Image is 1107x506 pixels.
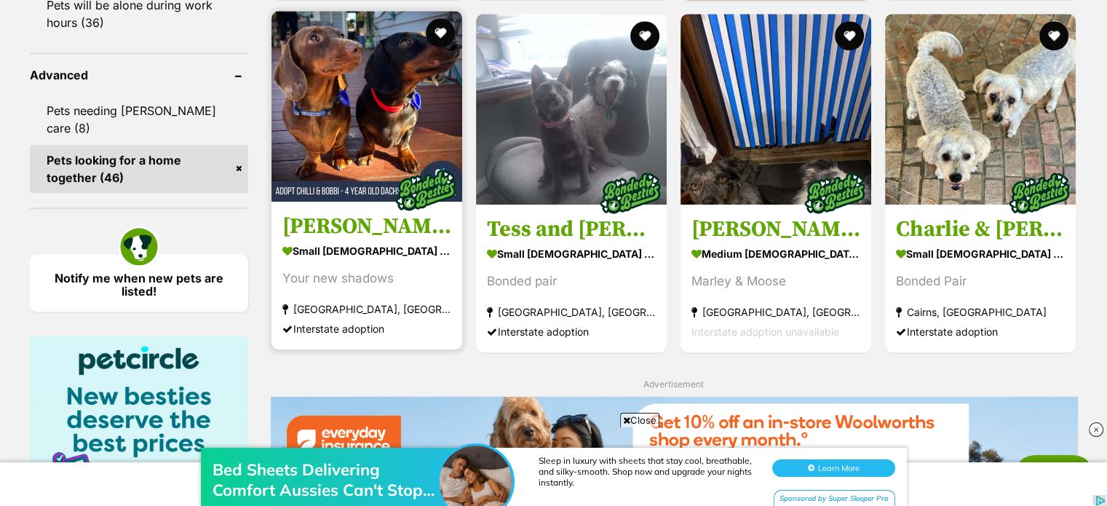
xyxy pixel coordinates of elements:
[282,213,451,240] h3: [PERSON_NAME] & Chilli - [DEMOGRAPHIC_DATA] Miniature Dachshunds
[270,396,1078,489] a: Everyday Insurance promotional banner
[282,269,451,288] div: Your new shadows
[691,302,860,322] strong: [GEOGRAPHIC_DATA], [GEOGRAPHIC_DATA]
[835,21,864,50] button: favourite
[270,396,1078,486] img: Everyday Insurance promotional banner
[896,272,1065,291] div: Bonded Pair
[1004,157,1076,229] img: bonded besties
[681,14,871,205] img: Marley - Border Collie x Mixed breed Dog
[30,95,248,143] a: Pets needing [PERSON_NAME] care (8)
[798,157,871,229] img: bonded besties
[282,240,451,261] strong: small [DEMOGRAPHIC_DATA] Dog
[896,322,1065,341] div: Interstate adoption
[440,27,512,100] img: Bed Sheets Delivering Comfort Aussies Can't Stop Loving
[691,243,860,264] strong: medium [DEMOGRAPHIC_DATA] Dog
[271,202,462,349] a: [PERSON_NAME] & Chilli - [DEMOGRAPHIC_DATA] Miniature Dachshunds small [DEMOGRAPHIC_DATA] Dog You...
[772,41,895,58] button: Learn More
[271,11,462,202] img: Bobbi & Chilli - 4 Year Old Miniature Dachshunds - Dachshund (Miniature) Dog
[30,145,248,193] a: Pets looking for a home together (46)
[282,319,451,339] div: Interstate adoption
[643,379,704,390] span: Advertisement
[691,325,839,338] span: Interstate adoption unavailable
[487,272,656,291] div: Bonded pair
[487,322,656,341] div: Interstate adoption
[30,254,248,312] a: Notify me when new pets are listed!
[30,68,248,82] header: Advanced
[476,14,667,205] img: Tess and Miley - Jack Russell Terrier Dog
[487,243,656,264] strong: small [DEMOGRAPHIC_DATA] Dog
[1040,21,1069,50] button: favourite
[426,18,455,47] button: favourite
[213,41,445,82] div: Bed Sheets Delivering Comfort Aussies Can't Stop Loving
[1089,422,1103,437] img: close_rtb.svg
[594,157,667,229] img: bonded besties
[774,71,895,90] div: Sponsored by Super Sleeper Pro
[896,216,1065,243] h3: Charlie & [PERSON_NAME]
[885,205,1076,352] a: Charlie & [PERSON_NAME] small [DEMOGRAPHIC_DATA] Dog Bonded Pair Cairns, [GEOGRAPHIC_DATA] Inters...
[282,299,451,319] strong: [GEOGRAPHIC_DATA], [GEOGRAPHIC_DATA]
[681,205,871,352] a: [PERSON_NAME] medium [DEMOGRAPHIC_DATA] Dog Marley & Moose [GEOGRAPHIC_DATA], [GEOGRAPHIC_DATA] I...
[691,272,860,291] div: Marley & Moose
[487,216,656,243] h3: Tess and [PERSON_NAME]
[487,302,656,322] strong: [GEOGRAPHIC_DATA], [GEOGRAPHIC_DATA]
[630,21,659,50] button: favourite
[389,154,462,226] img: bonded besties
[620,413,659,427] span: Close
[476,205,667,352] a: Tess and [PERSON_NAME] small [DEMOGRAPHIC_DATA] Dog Bonded pair [GEOGRAPHIC_DATA], [GEOGRAPHIC_DA...
[896,302,1065,322] strong: Cairns, [GEOGRAPHIC_DATA]
[896,243,1065,264] strong: small [DEMOGRAPHIC_DATA] Dog
[691,216,860,243] h3: [PERSON_NAME]
[539,36,757,69] div: Sleep in luxury with sheets that stay cool, breathable, and silky-smooth. Shop now and upgrade yo...
[885,14,1076,205] img: Charlie & Isa - Maltese Dog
